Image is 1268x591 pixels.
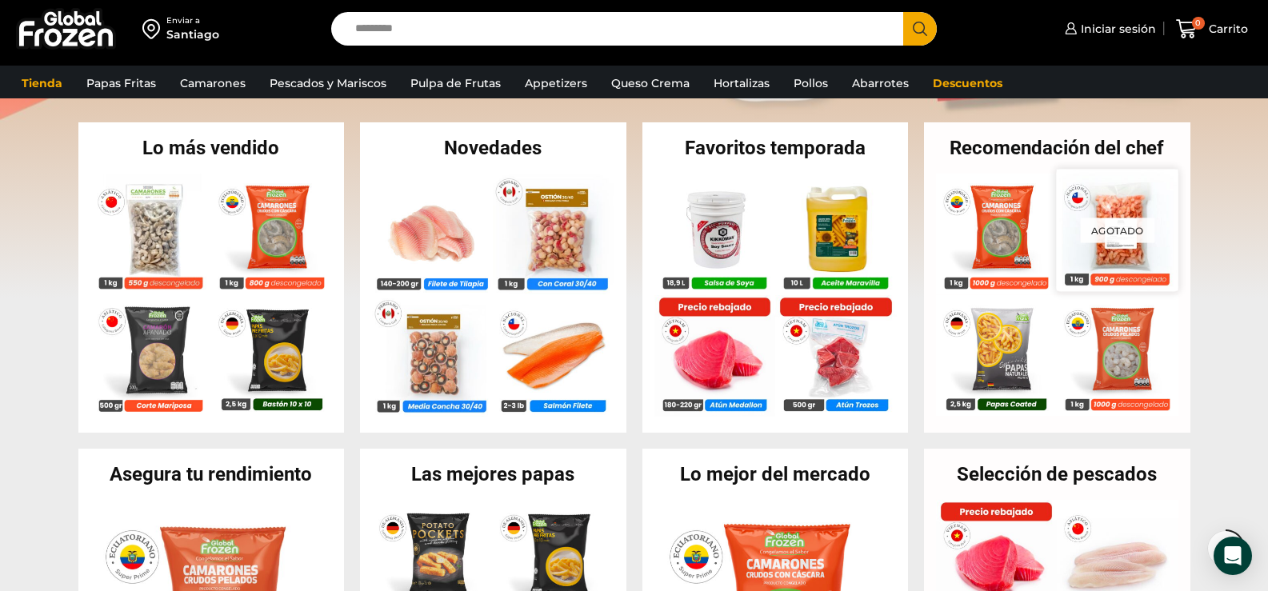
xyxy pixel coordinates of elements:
div: Santiago [166,26,219,42]
a: Abarrotes [844,68,917,98]
a: Camarones [172,68,254,98]
h2: Novedades [360,138,626,158]
h2: Lo más vendido [78,138,345,158]
a: Queso Crema [603,68,698,98]
h2: Favoritos temporada [642,138,909,158]
button: Search button [903,12,937,46]
a: Appetizers [517,68,595,98]
span: Carrito [1205,21,1248,37]
a: Hortalizas [706,68,778,98]
img: address-field-icon.svg [142,15,166,42]
h2: Recomendación del chef [924,138,1190,158]
a: Iniciar sesión [1061,13,1156,45]
a: Descuentos [925,68,1010,98]
h2: Selección de pescados [924,465,1190,484]
a: Papas Fritas [78,68,164,98]
a: Pescados y Mariscos [262,68,394,98]
a: Tienda [14,68,70,98]
p: Agotado [1081,218,1155,242]
a: Pulpa de Frutas [402,68,509,98]
h2: Asegura tu rendimiento [78,465,345,484]
h2: Lo mejor del mercado [642,465,909,484]
div: Open Intercom Messenger [1214,537,1252,575]
span: 0 [1192,17,1205,30]
a: Pollos [786,68,836,98]
div: Enviar a [166,15,219,26]
h2: Las mejores papas [360,465,626,484]
span: Iniciar sesión [1077,21,1156,37]
a: 0 Carrito [1172,10,1252,48]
